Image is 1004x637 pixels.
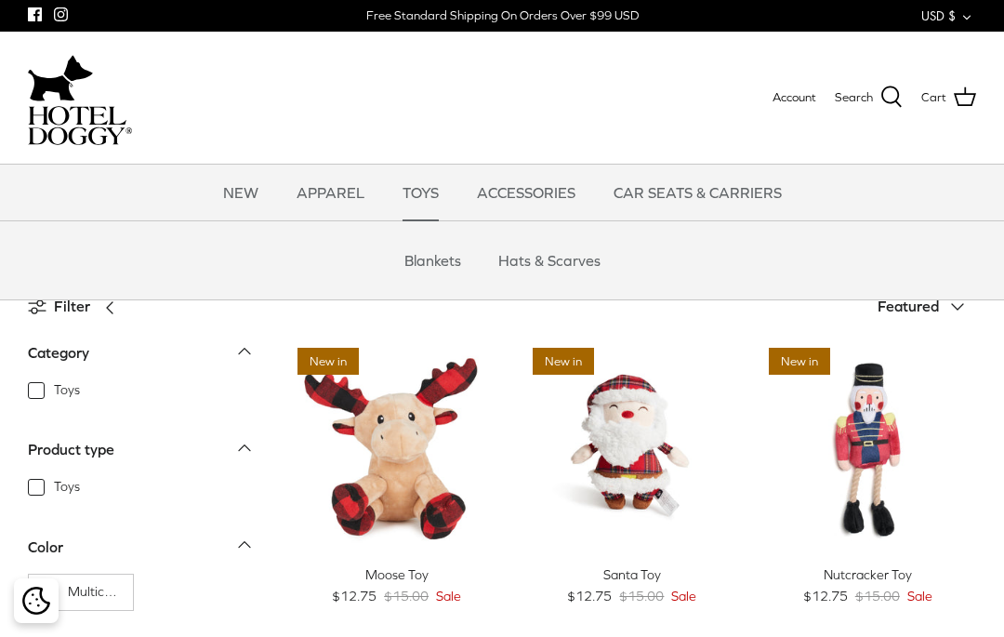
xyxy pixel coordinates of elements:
[769,348,830,375] span: New in
[297,348,359,375] span: New in
[523,564,740,585] div: Santa Toy
[384,586,429,606] span: $15.00
[20,585,52,617] button: Cookie policy
[206,165,275,220] a: NEW
[760,564,976,585] div: Nutcracker Toy
[523,338,740,555] a: Santa Toy
[597,165,799,220] a: CAR SEATS & CARRIERS
[54,381,80,400] span: Toys
[28,341,89,365] div: Category
[28,435,251,477] a: Product type
[14,578,59,623] div: Cookie policy
[460,165,592,220] a: ACCESSORIES
[366,7,639,24] div: Free Standard Shipping On Orders Over $99 USD
[280,165,381,220] a: APPAREL
[386,165,456,220] a: TOYS
[523,564,740,606] a: Santa Toy $12.75 $15.00 Sale
[760,564,976,606] a: Nutcracker Toy $12.75 $15.00 Sale
[28,338,251,380] a: Category
[878,286,976,327] button: Featured
[28,7,42,21] a: Facebook
[288,338,505,555] a: Moose Toy
[921,88,946,108] span: Cart
[28,438,114,462] div: Product type
[28,106,132,145] img: hoteldoggycom
[288,564,505,585] div: Moose Toy
[366,2,639,30] a: Free Standard Shipping On Orders Over $99 USD
[921,86,976,110] a: Cart
[760,338,976,555] a: Nutcracker Toy
[22,587,50,615] img: Cookie policy
[54,478,80,497] span: Toys
[28,532,251,574] a: Color
[907,586,932,606] span: Sale
[855,586,900,606] span: $15.00
[68,583,124,602] span: Multicolor
[288,564,505,606] a: Moose Toy $12.75 $15.00 Sale
[567,586,612,606] span: $12.75
[28,50,93,106] img: dog-icon.svg
[28,50,132,145] a: hoteldoggycom
[436,586,461,606] span: Sale
[619,586,664,606] span: $15.00
[482,232,617,288] a: Hats & Scarves
[773,88,816,108] a: Account
[835,88,873,108] span: Search
[388,232,478,288] a: Blankets
[835,86,903,110] a: Search
[54,295,90,319] span: Filter
[28,285,127,329] a: Filter
[54,7,68,21] a: Instagram
[803,586,848,606] span: $12.75
[671,586,696,606] span: Sale
[28,536,63,560] div: Color
[332,586,376,606] span: $12.75
[533,348,594,375] span: New in
[773,90,816,104] span: Account
[878,298,939,314] span: Featured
